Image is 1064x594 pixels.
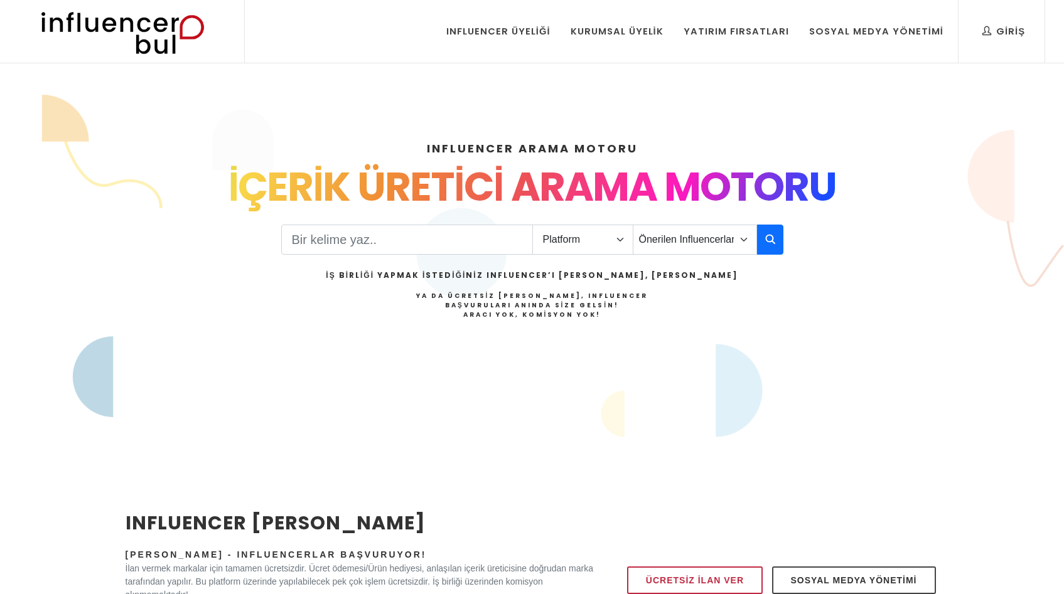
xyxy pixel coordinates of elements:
[571,24,664,38] div: Kurumsal Üyelik
[126,140,939,157] h4: INFLUENCER ARAMA MOTORU
[772,566,936,594] a: Sosyal Medya Yönetimi
[126,549,427,560] span: [PERSON_NAME] - Influencerlar Başvuruyor!
[684,24,789,38] div: Yatırım Fırsatları
[326,291,738,319] h4: Ya da Ücretsiz [PERSON_NAME], Influencer Başvuruları Anında Size Gelsin!
[281,225,533,255] input: Search
[646,573,744,588] span: Ücretsiz İlan Ver
[791,573,917,588] span: Sosyal Medya Yönetimi
[126,509,594,537] h2: INFLUENCER [PERSON_NAME]
[446,24,551,38] div: Influencer Üyeliği
[326,270,738,281] h2: İş Birliği Yapmak İstediğiniz Influencer’ı [PERSON_NAME], [PERSON_NAME]
[463,310,601,319] strong: Aracı Yok, Komisyon Yok!
[126,157,939,217] div: İÇERİK ÜRETİCİ ARAMA MOTORU
[982,24,1025,38] div: Giriş
[627,566,763,594] a: Ücretsiz İlan Ver
[809,24,943,38] div: Sosyal Medya Yönetimi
